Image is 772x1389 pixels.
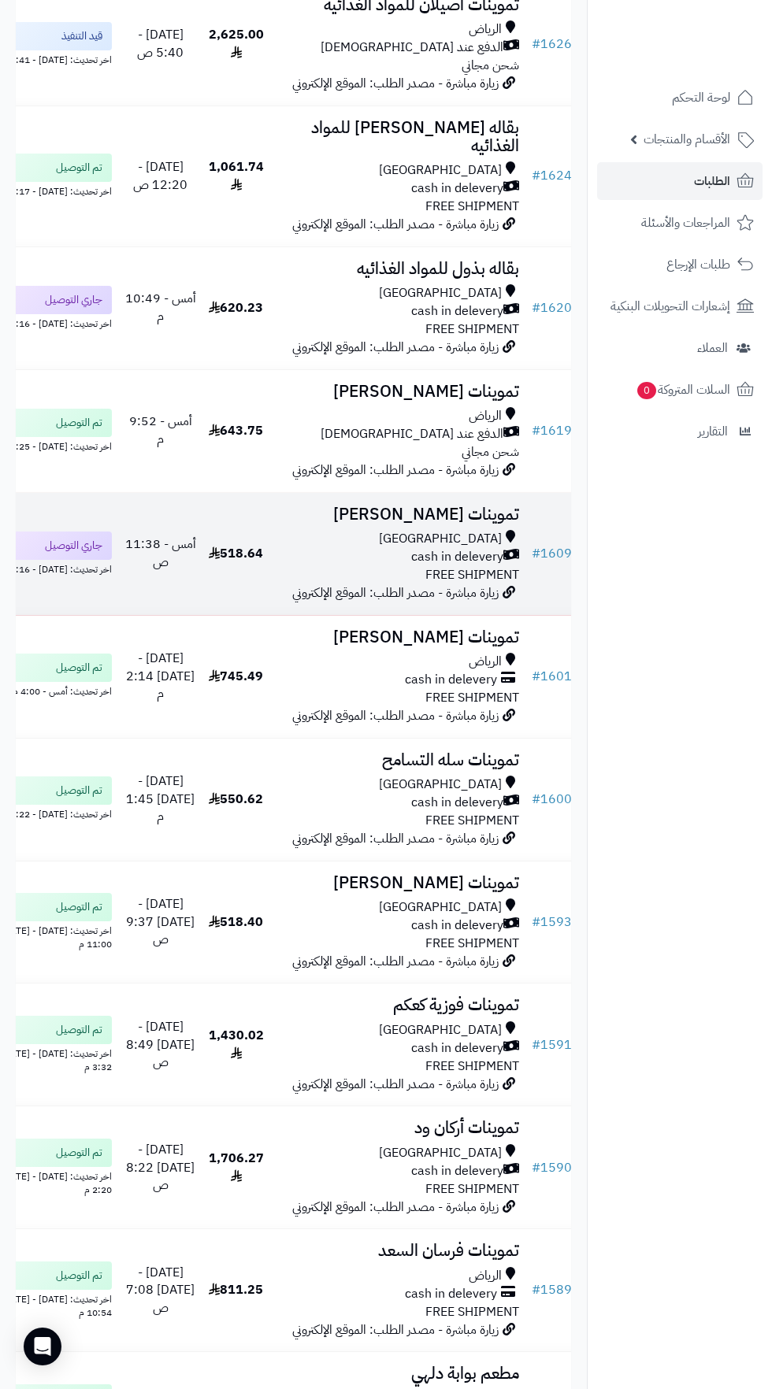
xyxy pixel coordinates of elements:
[292,583,499,602] span: زيارة مباشرة - مصدر الطلب: الموقع الإلكتروني
[697,337,728,359] span: العملاء
[666,254,730,276] span: طلبات الإرجاع
[532,1158,572,1177] a: #1590
[425,811,519,830] span: FREE SHIPMENT
[321,39,503,57] span: الدفع عند [DEMOGRAPHIC_DATA]
[425,1057,519,1076] span: FREE SHIPMENT
[425,197,519,216] span: FREE SHIPMENT
[597,413,763,450] a: التقارير
[469,653,502,671] span: الرياض
[462,56,519,75] span: شحن مجاني
[45,538,102,554] span: جاري التوصيل
[277,996,519,1014] h3: تموينات فوزية كعكم
[597,329,763,367] a: العملاء
[425,1302,519,1321] span: FREE SHIPMENT
[126,895,195,950] span: [DATE] - [DATE] 9:37 ص
[379,1144,502,1162] span: [GEOGRAPHIC_DATA]
[425,1180,519,1198] span: FREE SHIPMENT
[532,913,540,932] span: #
[532,1035,572,1054] a: #1591
[56,783,102,798] span: تم التوصيل
[532,298,540,317] span: #
[292,461,499,480] span: زيارة مباشرة - مصدر الطلب: الموقع الإلكتروني
[637,382,656,399] span: 0
[425,934,519,953] span: FREE SHIPMENT
[277,628,519,646] h3: تموينات [PERSON_NAME]
[698,420,728,443] span: التقارير
[209,1149,264,1186] span: 1,706.27
[597,79,763,117] a: لوحة التحكم
[56,899,102,915] span: تم التوصيل
[532,667,572,686] a: #1601
[292,706,499,725] span: زيارة مباشرة - مصدر الطلب: الموقع الإلكتروني
[665,39,757,72] img: logo-2.png
[469,407,502,425] span: الرياض
[292,1320,499,1339] span: زيارة مباشرة - مصدر الطلب: الموقع الإلكتروني
[379,161,502,180] span: [GEOGRAPHIC_DATA]
[292,215,499,234] span: زيارة مباشرة - مصدر الطلب: الموقع الإلكتروني
[405,671,497,689] span: cash in delevery
[532,421,540,440] span: #
[209,25,264,62] span: 2,625.00
[597,287,763,325] a: إشعارات التحويلات البنكية
[411,1162,503,1180] span: cash in delevery
[469,20,502,39] span: الرياض
[126,1140,195,1195] span: [DATE] - [DATE] 8:22 ص
[532,1280,572,1299] a: #1589
[56,415,102,431] span: تم التوصيل
[462,443,519,461] span: شحن مجاني
[56,160,102,176] span: تم التوصيل
[292,952,499,971] span: زيارة مباشرة - مصدر الطلب: الموقع الإلكتروني
[209,1026,264,1063] span: 1,430.02
[137,25,184,62] span: [DATE] - 5:40 ص
[694,170,730,192] span: الطلبات
[277,1119,519,1137] h3: تموينات أركان ود
[597,162,763,200] a: الطلبات
[672,87,730,109] span: لوحة التحكم
[24,1328,61,1365] div: Open Intercom Messenger
[532,1280,540,1299] span: #
[636,379,730,401] span: السلات المتروكة
[125,535,196,572] span: أمس - 11:38 ص
[292,1198,499,1217] span: زيارة مباشرة - مصدر الطلب: الموقع الإلكتروني
[277,751,519,769] h3: تموينات سله التسامح
[126,1017,195,1072] span: [DATE] - [DATE] 8:49 ص
[277,1242,519,1260] h3: تموينات فرسان السعد
[532,544,572,563] a: #1609
[125,289,196,326] span: أمس - 10:49 م
[597,246,763,283] a: طلبات الإرجاع
[411,548,503,566] span: cash in delevery
[532,544,540,563] span: #
[597,371,763,409] a: السلات المتروكة0
[277,1365,519,1383] h3: مطعم بوابة دلهي
[126,772,195,827] span: [DATE] - [DATE] 1:45 م
[292,1075,499,1094] span: زيارة مباشرة - مصدر الطلب: الموقع الإلكتروني
[379,776,502,794] span: [GEOGRAPHIC_DATA]
[644,128,730,150] span: الأقسام والمنتجات
[209,544,263,563] span: 518.64
[129,412,192,449] span: أمس - 9:52 م
[425,565,519,584] span: FREE SHIPMENT
[321,425,503,443] span: الدفع عند [DEMOGRAPHIC_DATA]
[425,320,519,339] span: FREE SHIPMENT
[469,1267,502,1285] span: الرياض
[209,1280,263,1299] span: 811.25
[56,660,102,676] span: تم التوصيل
[277,874,519,892] h3: تموينات [PERSON_NAME]
[209,157,264,194] span: 1,061.74
[411,794,503,812] span: cash in delevery
[209,298,263,317] span: 620.23
[61,28,102,44] span: قيد التنفيذ
[277,119,519,155] h3: بقاله [PERSON_NAME] للمواد الغذائيه
[379,284,502,302] span: [GEOGRAPHIC_DATA]
[292,829,499,848] span: زيارة مباشرة - مصدر الطلب: الموقع الإلكتروني
[411,1039,503,1057] span: cash in delevery
[292,338,499,357] span: زيارة مباشرة - مصدر الطلب: الموقع الإلكتروني
[425,688,519,707] span: FREE SHIPMENT
[532,166,540,185] span: #
[277,383,519,401] h3: تموينات [PERSON_NAME]
[611,295,730,317] span: إشعارات التحويلات البنكية
[56,1022,102,1038] span: تم التوصيل
[45,292,102,308] span: جاري التوصيل
[209,790,263,809] span: 550.62
[405,1285,497,1303] span: cash in delevery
